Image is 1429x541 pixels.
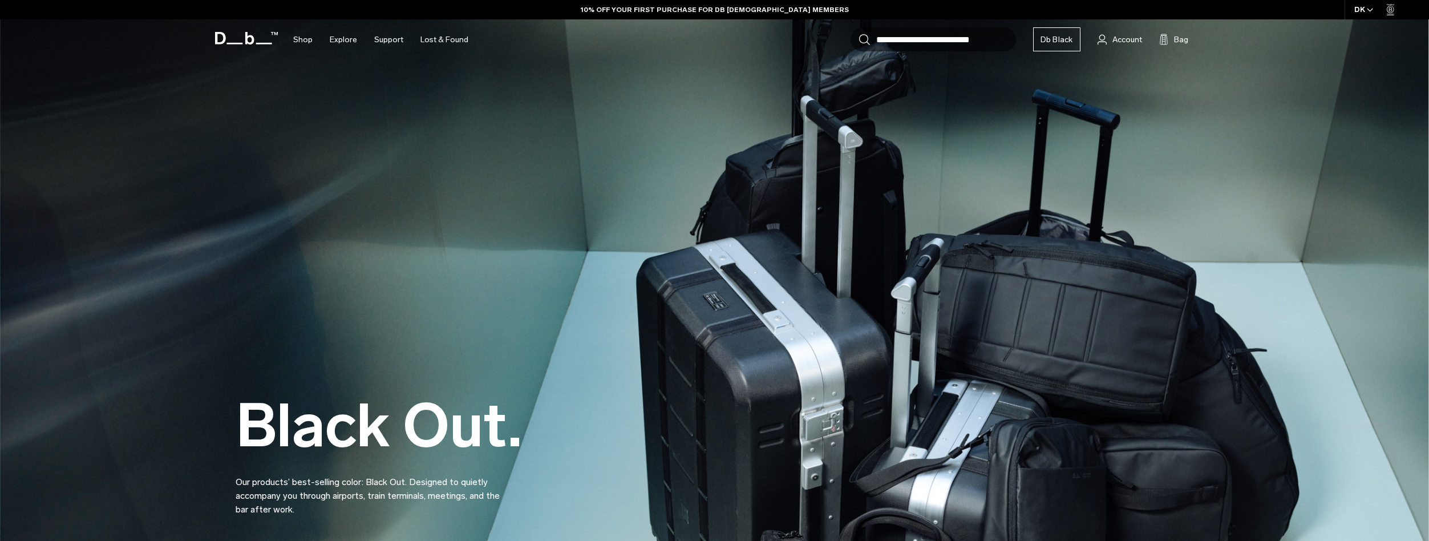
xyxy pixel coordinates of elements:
[1112,34,1142,46] span: Account
[1033,27,1080,51] a: Db Black
[420,19,468,60] a: Lost & Found
[374,19,403,60] a: Support
[285,19,477,60] nav: Main Navigation
[1098,33,1142,46] a: Account
[236,462,509,516] p: Our products’ best-selling color: Black Out. Designed to quietly accompany you through airports, ...
[236,396,522,456] h2: Black Out.
[330,19,357,60] a: Explore
[1159,33,1188,46] button: Bag
[293,19,313,60] a: Shop
[1174,34,1188,46] span: Bag
[581,5,849,15] a: 10% OFF YOUR FIRST PURCHASE FOR DB [DEMOGRAPHIC_DATA] MEMBERS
